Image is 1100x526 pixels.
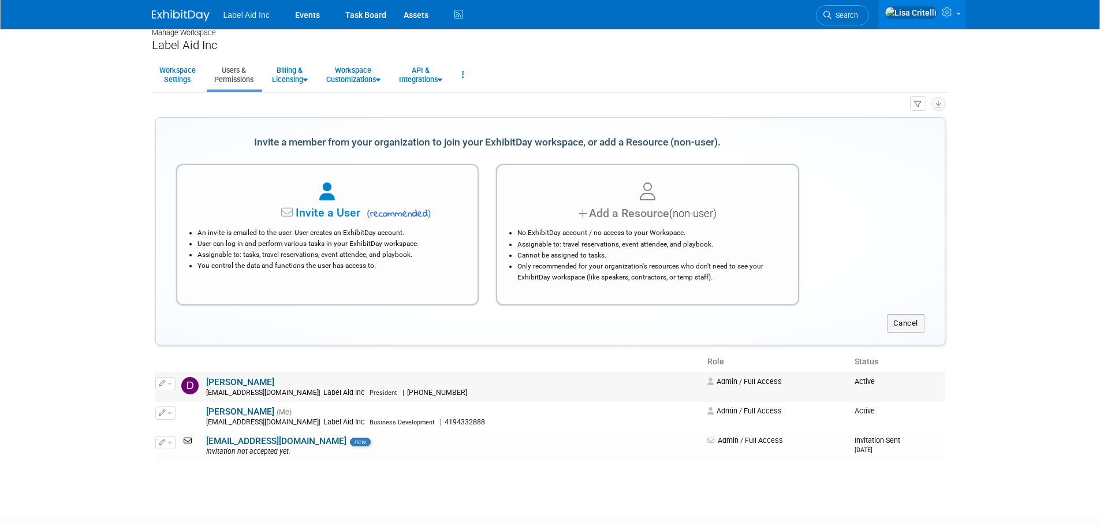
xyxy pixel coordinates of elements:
[517,250,784,261] li: Cannot be assigned to tasks.
[402,389,404,397] span: |
[264,61,315,89] a: Billing &Licensing
[197,249,464,260] li: Assignable to: tasks, travel reservations, event attendee, and playbook.
[370,419,435,426] span: Business Development
[855,377,875,386] span: Active
[277,408,292,416] span: (Me)
[197,238,464,249] li: User can log in and perform various tasks in your ExhibitDay workspace.
[181,406,199,424] img: Lisa Critelli
[440,418,442,426] span: |
[885,6,937,19] img: Lisa Critelli
[152,61,203,89] a: WorkspaceSettings
[428,208,431,219] span: )
[442,418,489,426] span: 4194332888
[850,352,945,372] th: Status
[816,5,869,25] a: Search
[404,389,471,397] span: [PHONE_NUMBER]
[350,438,371,447] span: new
[181,377,199,394] img: Darlene Crooks
[707,377,782,386] span: Admin / Full Access
[517,227,784,238] li: No ExhibitDay account / no access to your Workspace.
[152,38,949,53] div: Label Aid Inc
[855,436,900,454] span: Invitation Sent
[197,227,464,238] li: An invite is emailed to the user. User creates an ExhibitDay account.
[319,61,388,89] a: WorkspaceCustomizations
[320,389,368,397] span: Label Aid Inc
[223,206,360,219] span: Invite a User
[517,261,784,283] li: Only recommended for your organization's resources who don't need to see your ExhibitDay workspac...
[887,314,924,333] button: Cancel
[206,377,274,387] a: [PERSON_NAME]
[855,446,872,454] small: [DATE]
[707,406,782,415] span: Admin / Full Access
[207,61,261,89] a: Users &Permissions
[517,239,784,250] li: Assignable to: travel reservations, event attendee, and playbook.
[206,436,346,446] a: [EMAIL_ADDRESS][DOMAIN_NAME]
[703,352,850,372] th: Role
[176,130,799,155] div: Invite a member from your organization to join your ExhibitDay workspace, or add a Resource (non-...
[669,207,717,220] span: (non-user)
[320,418,368,426] span: Label Aid Inc
[319,418,320,426] span: |
[223,10,270,20] span: Label Aid Inc
[152,10,210,21] img: ExhibitDay
[831,11,858,20] span: Search
[391,61,450,89] a: API &Integrations
[855,406,875,415] span: Active
[197,260,464,271] li: You control the data and functions the user has access to.
[363,207,431,221] span: recommended
[367,208,370,219] span: (
[707,436,783,445] span: Admin / Full Access
[206,418,700,427] div: [EMAIL_ADDRESS][DOMAIN_NAME]
[206,389,700,398] div: [EMAIL_ADDRESS][DOMAIN_NAME]
[512,205,784,222] div: Add a Resource
[319,389,320,397] span: |
[370,389,397,397] span: President
[206,447,700,457] div: Invitation not accepted yet.
[206,406,274,417] a: [PERSON_NAME]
